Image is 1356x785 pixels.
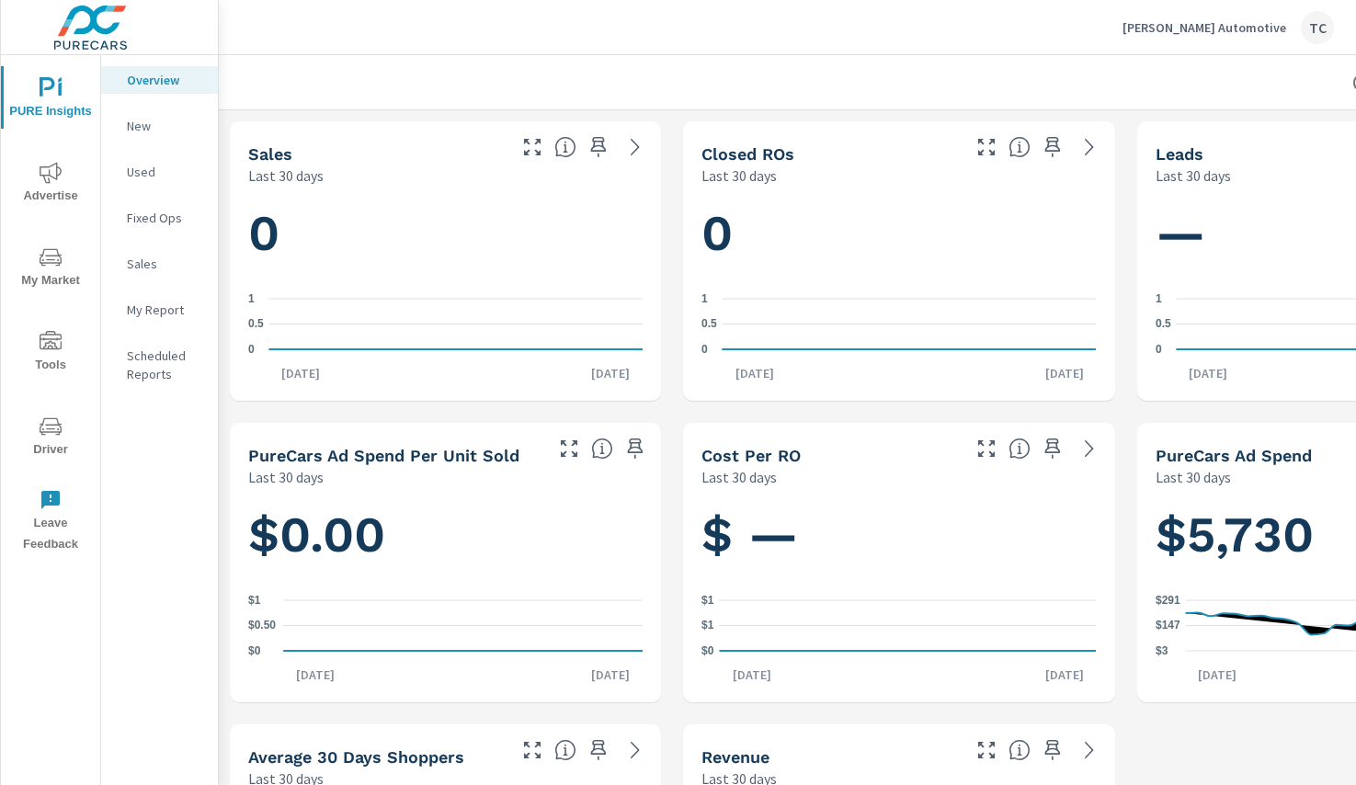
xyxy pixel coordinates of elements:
[1176,364,1240,382] p: [DATE]
[248,594,261,607] text: $1
[1156,619,1180,631] text: $147
[1156,165,1231,187] p: Last 30 days
[248,292,255,305] text: 1
[701,466,777,488] p: Last 30 days
[701,343,708,356] text: 0
[248,446,519,465] h5: PureCars Ad Spend Per Unit Sold
[248,343,255,356] text: 0
[1122,19,1286,36] p: [PERSON_NAME] Automotive
[1156,144,1203,164] h5: Leads
[1301,11,1334,44] div: TC
[1075,735,1104,765] a: See more details in report
[1038,735,1067,765] span: Save this to your personalized report
[701,318,717,331] text: 0.5
[621,132,650,162] a: See more details in report
[248,644,261,657] text: $0
[723,364,787,382] p: [DATE]
[701,446,801,465] h5: Cost per RO
[591,438,613,460] span: Average cost of advertising per each vehicle sold at the dealer over the selected date range. The...
[101,112,218,140] div: New
[701,644,714,657] text: $0
[584,132,613,162] span: Save this to your personalized report
[101,250,218,278] div: Sales
[268,364,333,382] p: [DATE]
[972,132,1001,162] button: Make Fullscreen
[127,71,203,89] p: Overview
[6,77,95,122] span: PURE Insights
[248,620,276,632] text: $0.50
[101,342,218,388] div: Scheduled Reports
[1032,666,1097,684] p: [DATE]
[248,144,292,164] h5: Sales
[248,165,324,187] p: Last 30 days
[518,735,547,765] button: Make Fullscreen
[283,666,348,684] p: [DATE]
[248,202,643,265] h1: 0
[1008,136,1031,158] span: Number of Repair Orders Closed by the selected dealership group over the selected time range. [So...
[621,434,650,463] span: Save this to your personalized report
[621,735,650,765] a: See more details in report
[701,620,714,632] text: $1
[127,163,203,181] p: Used
[1156,292,1162,305] text: 1
[1185,666,1249,684] p: [DATE]
[101,204,218,232] div: Fixed Ops
[127,301,203,319] p: My Report
[554,136,576,158] span: Number of vehicles sold by the dealership over the selected date range. [Source: This data is sou...
[701,292,708,305] text: 1
[584,735,613,765] span: Save this to your personalized report
[6,331,95,376] span: Tools
[6,246,95,291] span: My Market
[1156,446,1312,465] h5: PureCars Ad Spend
[1032,364,1097,382] p: [DATE]
[701,747,769,767] h5: Revenue
[127,117,203,135] p: New
[578,364,643,382] p: [DATE]
[127,347,203,383] p: Scheduled Reports
[1156,644,1168,657] text: $3
[6,415,95,461] span: Driver
[248,318,264,331] text: 0.5
[1075,434,1104,463] a: See more details in report
[127,209,203,227] p: Fixed Ops
[248,747,464,767] h5: Average 30 Days Shoppers
[720,666,784,684] p: [DATE]
[127,255,203,273] p: Sales
[578,666,643,684] p: [DATE]
[1,55,100,563] div: nav menu
[248,504,643,566] h1: $0.00
[1156,343,1162,356] text: 0
[1075,132,1104,162] a: See more details in report
[1038,434,1067,463] span: Save this to your personalized report
[6,489,95,555] span: Leave Feedback
[1156,318,1171,331] text: 0.5
[972,434,1001,463] button: Make Fullscreen
[1156,466,1231,488] p: Last 30 days
[1038,132,1067,162] span: Save this to your personalized report
[701,202,1096,265] h1: 0
[554,434,584,463] button: Make Fullscreen
[701,144,794,164] h5: Closed ROs
[1156,594,1180,607] text: $291
[1008,739,1031,761] span: Total sales revenue over the selected date range. [Source: This data is sourced from the dealer’s...
[701,594,714,607] text: $1
[101,66,218,94] div: Overview
[248,466,324,488] p: Last 30 days
[6,162,95,207] span: Advertise
[101,158,218,186] div: Used
[101,296,218,324] div: My Report
[701,165,777,187] p: Last 30 days
[1008,438,1031,460] span: Average cost incurred by the dealership from each Repair Order closed over the selected date rang...
[972,735,1001,765] button: Make Fullscreen
[701,504,1096,566] h1: $ —
[554,739,576,761] span: A rolling 30 day total of daily Shoppers on the dealership website, averaged over the selected da...
[518,132,547,162] button: Make Fullscreen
